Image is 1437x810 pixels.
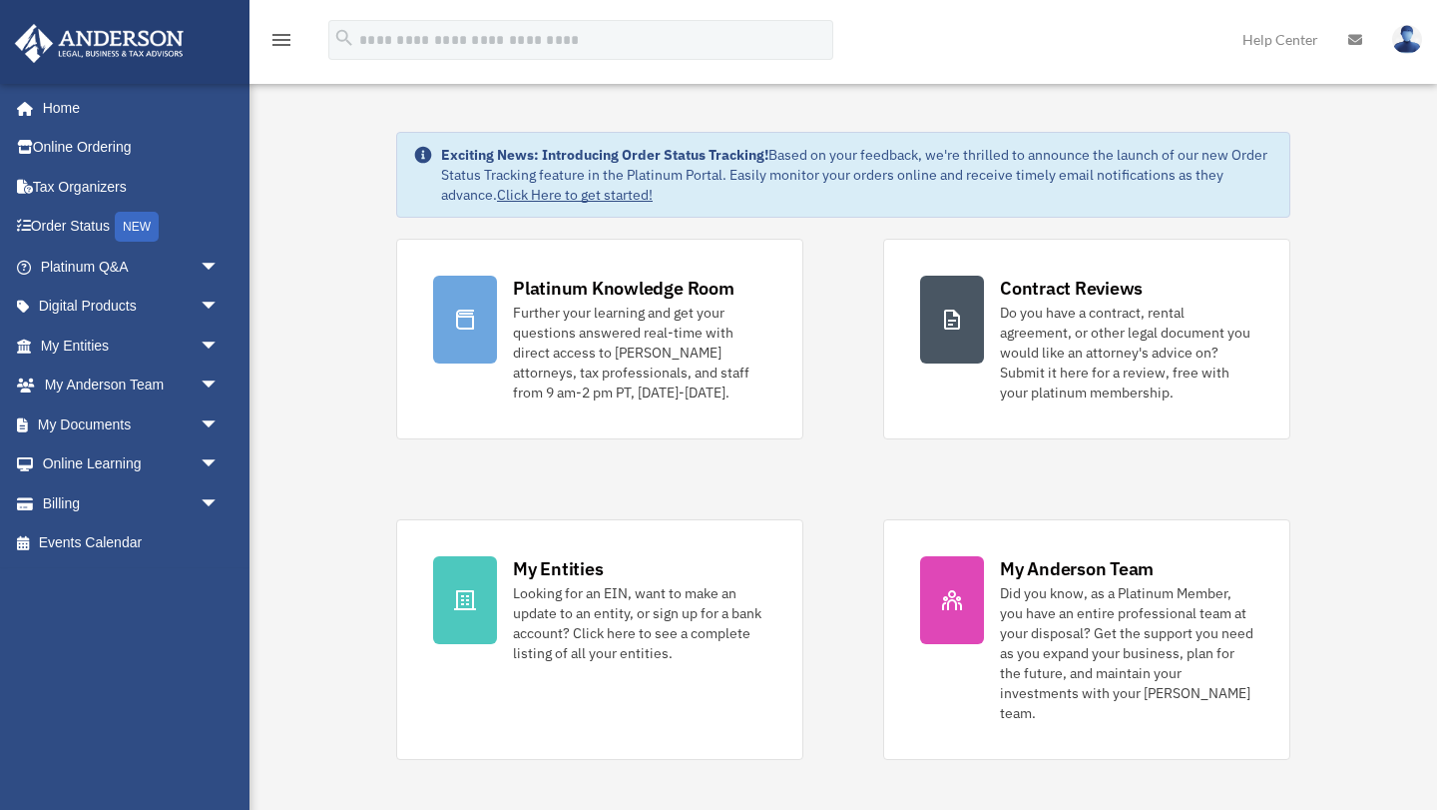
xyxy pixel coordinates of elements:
a: Click Here to get started! [497,186,653,204]
a: Online Ordering [14,128,249,168]
a: My Entitiesarrow_drop_down [14,326,249,366]
a: Home [14,88,239,128]
div: NEW [115,212,159,242]
i: menu [269,28,293,52]
img: Anderson Advisors Platinum Portal [9,24,190,63]
span: arrow_drop_down [200,287,239,328]
span: arrow_drop_down [200,247,239,288]
a: Tax Organizers [14,167,249,207]
div: My Anderson Team [1000,556,1154,581]
div: Further your learning and get your questions answered real-time with direct access to [PERSON_NAM... [513,303,766,403]
div: Did you know, as a Platinum Member, you have an entire professional team at your disposal? Get th... [1000,583,1253,723]
a: Digital Productsarrow_drop_down [14,287,249,327]
a: Online Learningarrow_drop_down [14,444,249,484]
img: User Pic [1392,25,1422,54]
a: Platinum Q&Aarrow_drop_down [14,247,249,287]
a: My Documentsarrow_drop_down [14,405,249,444]
div: Platinum Knowledge Room [513,276,734,301]
a: Platinum Knowledge Room Further your learning and get your questions answered real-time with dire... [396,239,803,439]
span: arrow_drop_down [200,326,239,367]
a: Contract Reviews Do you have a contract, rental agreement, or other legal document you would like... [883,239,1290,439]
span: arrow_drop_down [200,405,239,445]
div: Based on your feedback, we're thrilled to announce the launch of our new Order Status Tracking fe... [441,145,1273,205]
div: Looking for an EIN, want to make an update to an entity, or sign up for a bank account? Click her... [513,583,766,663]
span: arrow_drop_down [200,483,239,524]
a: My Anderson Teamarrow_drop_down [14,366,249,405]
span: arrow_drop_down [200,366,239,406]
div: My Entities [513,556,603,581]
a: Billingarrow_drop_down [14,483,249,523]
a: Events Calendar [14,523,249,563]
div: Contract Reviews [1000,276,1143,301]
strong: Exciting News: Introducing Order Status Tracking! [441,146,768,164]
div: Do you have a contract, rental agreement, or other legal document you would like an attorney's ad... [1000,303,1253,403]
a: My Anderson Team Did you know, as a Platinum Member, you have an entire professional team at your... [883,519,1290,760]
i: search [333,27,355,49]
a: menu [269,35,293,52]
a: My Entities Looking for an EIN, want to make an update to an entity, or sign up for a bank accoun... [396,519,803,760]
a: Order StatusNEW [14,207,249,248]
span: arrow_drop_down [200,444,239,485]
